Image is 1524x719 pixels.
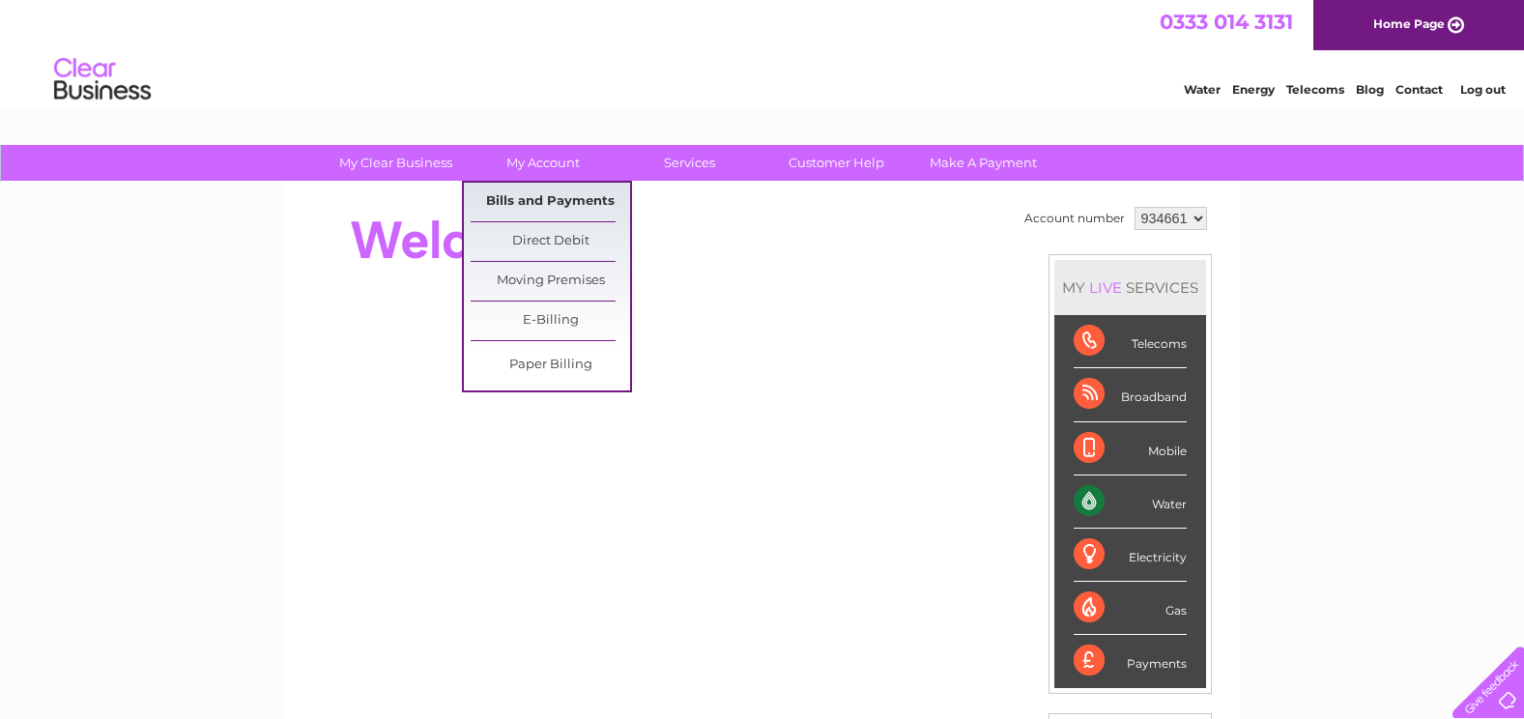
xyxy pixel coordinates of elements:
div: Payments [1074,635,1187,687]
a: Bills and Payments [471,183,630,221]
div: Mobile [1074,422,1187,475]
a: Direct Debit [471,222,630,261]
div: Broadband [1074,368,1187,421]
img: logo.png [53,50,152,109]
a: Moving Premises [471,262,630,301]
a: Make A Payment [904,145,1063,181]
a: Log out [1460,82,1506,97]
a: E-Billing [471,302,630,340]
a: Paper Billing [471,346,630,385]
div: LIVE [1085,278,1126,297]
div: Telecoms [1074,315,1187,368]
a: Water [1184,82,1221,97]
div: Gas [1074,582,1187,635]
a: Blog [1356,82,1384,97]
a: Customer Help [757,145,916,181]
a: Services [610,145,769,181]
div: Water [1074,475,1187,529]
div: Clear Business is a trading name of Verastar Limited (registered in [GEOGRAPHIC_DATA] No. 3667643... [306,11,1220,94]
a: My Clear Business [316,145,475,181]
a: 0333 014 3131 [1160,10,1293,34]
a: Energy [1232,82,1275,97]
a: My Account [463,145,622,181]
a: Telecoms [1286,82,1344,97]
a: Contact [1395,82,1443,97]
div: Electricity [1074,529,1187,582]
div: MY SERVICES [1054,260,1206,315]
td: Account number [1020,202,1130,235]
